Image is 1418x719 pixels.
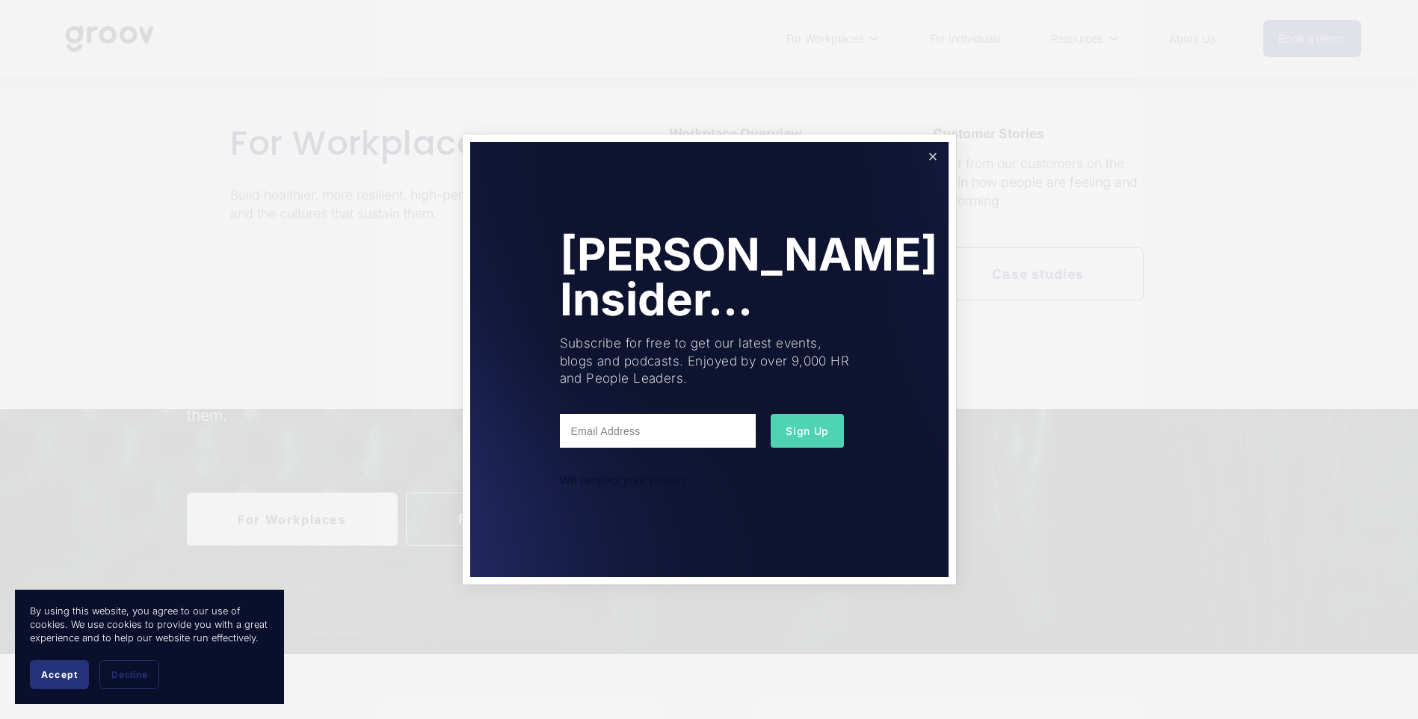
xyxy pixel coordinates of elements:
p: Subscribe for free to get our latest events, blogs and podcasts. Enjoyed by over 9,000 HR and Peo... [560,335,859,388]
button: Sign Up [771,414,844,448]
button: Decline [99,660,159,689]
input: Email Address [560,414,756,448]
span: Sign Up [786,425,829,437]
p: By using this website, you agree to our use of cookies. We use cookies to provide you with a grea... [30,605,269,645]
h1: [PERSON_NAME] Insider... [560,232,938,321]
section: Cookie banner [15,590,284,704]
a: Close [919,144,946,170]
span: Accept [41,669,78,680]
span: Decline [111,669,147,680]
button: Accept [30,660,89,689]
div: We respect your privacy. [560,474,859,487]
